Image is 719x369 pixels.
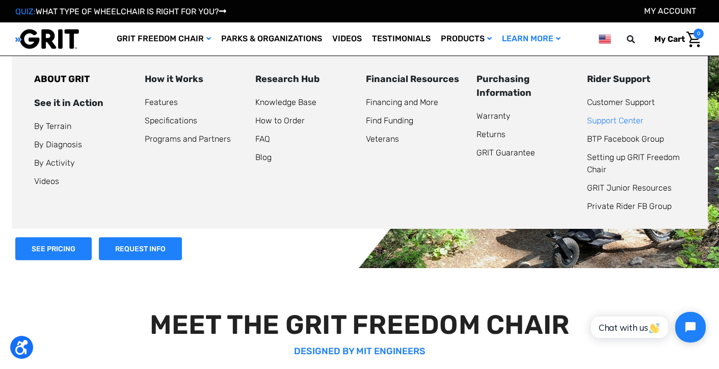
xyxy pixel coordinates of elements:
[145,97,178,107] a: Features
[587,183,672,193] a: GRIT Junior Resources
[686,32,701,47] img: Cart
[15,237,92,260] a: Shop Now
[587,97,655,107] a: Customer Support
[15,29,79,49] img: GRIT All-Terrain Wheelchair and Mobility Equipment
[476,111,511,121] a: Warranty
[18,345,701,358] p: DESIGNED BY MIT ENGINEERS
[145,116,197,125] a: Specifications
[216,22,327,56] a: Parks & Organizations
[18,309,701,340] h2: MEET THE GRIT FREEDOM CHAIR
[587,152,680,174] a: Setting up GRIT Freedom Chair
[580,303,714,351] iframe: Tidio Chat
[476,72,575,100] div: Purchasing Information
[366,116,413,125] a: Find Funding
[644,6,696,16] a: Account
[587,72,685,86] div: Rider Support
[436,22,497,56] a: Products
[34,73,90,85] a: ABOUT GRIT
[366,72,464,86] div: Financial Resources
[99,237,182,260] a: Slide number 1, Request Information
[34,158,75,168] a: By Activity
[145,72,243,86] div: How it Works
[476,129,505,139] a: Returns
[587,201,672,211] a: Private Rider FB Group
[327,22,367,56] a: Videos
[366,134,399,144] a: Veterans
[694,29,704,39] span: 0
[497,22,566,56] a: Learn More
[15,7,36,16] span: QUIZ:
[34,140,82,149] a: By Diagnosis
[476,148,535,157] a: GRIT Guarantee
[587,134,664,144] a: BTP Facebook Group
[255,152,272,162] a: Blog
[367,22,436,56] a: Testimonials
[155,42,210,51] span: Phone Number
[15,7,226,16] a: QUIZ:WHAT TYPE OF WHEELCHAIR IS RIGHT FOR YOU?
[145,134,231,144] a: Programs and Partners
[647,29,704,50] a: Cart with 0 items
[587,116,644,125] a: Support Center
[631,29,647,50] input: Search
[255,134,270,144] a: FAQ
[255,72,354,86] div: Research Hub
[112,22,216,56] a: GRIT Freedom Chair
[255,97,316,107] a: Knowledge Base
[599,33,611,45] img: us.png
[654,34,685,44] span: My Cart
[34,176,59,186] a: Videos
[255,116,305,125] a: How to Order
[34,121,71,131] a: By Terrain
[366,97,438,107] a: Financing and More
[34,96,132,110] div: See it in Action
